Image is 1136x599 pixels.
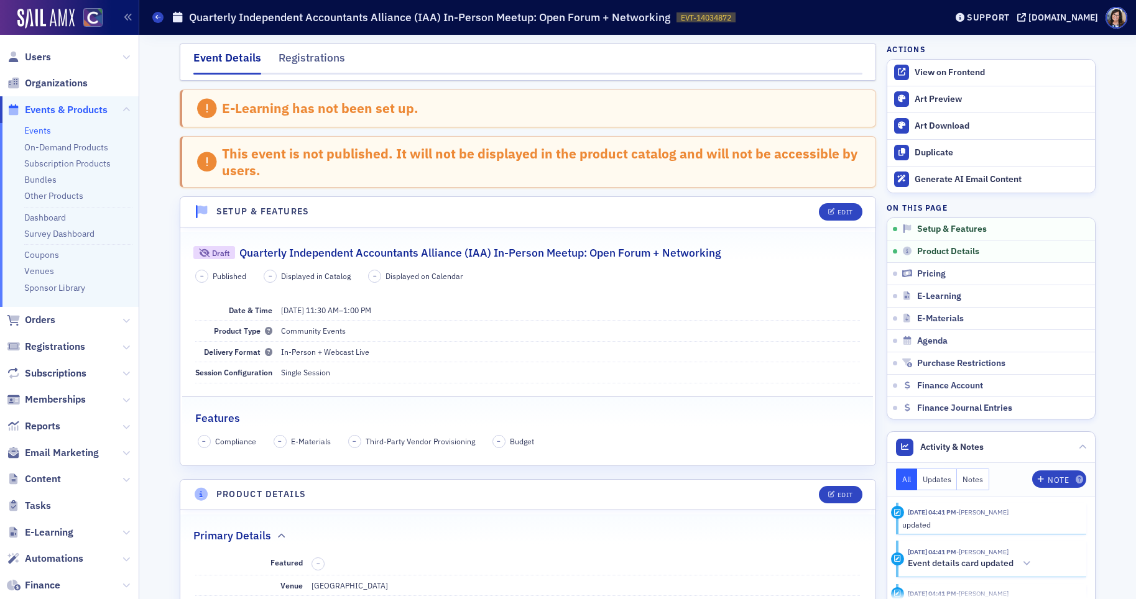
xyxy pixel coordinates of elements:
[216,205,310,218] h4: Setup & Features
[25,578,60,592] span: Finance
[920,441,984,454] span: Activity & Notes
[281,347,369,357] span: In-Person + Webcast Live
[373,272,377,280] span: –
[7,103,108,117] a: Events & Products
[1028,12,1098,23] div: [DOMAIN_NAME]
[215,436,256,447] span: Compliance
[838,492,853,498] div: Edit
[25,103,108,117] span: Events & Products
[193,528,271,544] h2: Primary Details
[24,125,51,136] a: Events
[25,367,86,380] span: Subscriptions
[24,174,57,185] a: Bundles
[1048,477,1069,483] div: Note
[25,393,86,406] span: Memberships
[819,486,862,503] button: Edit
[193,246,235,259] div: Draft
[312,580,388,590] span: [GEOGRAPHIC_DATA]
[281,270,351,281] span: Displayed in Catalog
[891,506,904,519] div: Update
[917,358,1005,369] span: Purchase Restrictions
[270,557,303,567] span: Featured
[891,552,904,565] div: Activity
[25,419,60,433] span: Reports
[353,437,356,446] span: –
[213,270,246,281] span: Published
[902,519,1078,530] div: updated
[887,43,925,55] h4: Actions
[306,305,339,315] time: 11:30 AM
[386,270,463,281] span: Displayed on Calendar
[681,12,731,23] span: EVT-14034872
[343,305,371,315] time: 1:00 PM
[281,305,304,315] span: [DATE]
[917,313,964,324] span: E-Materials
[908,558,1014,569] h5: Event details card updated
[7,419,60,433] a: Reports
[222,100,418,116] div: E-Learning has not been set up.
[281,305,371,315] span: –
[214,326,272,336] span: Product Type
[24,212,66,223] a: Dashboard
[25,499,51,513] span: Tasks
[887,112,1095,139] a: Art Download
[7,526,73,539] a: E-Learning
[1106,7,1127,29] span: Profile
[838,209,853,216] div: Edit
[7,313,55,327] a: Orders
[957,469,989,490] button: Notes
[956,589,1009,598] span: Stacy Svendsen
[917,380,983,391] span: Finance Account
[202,437,206,446] span: –
[195,410,240,426] h2: Features
[204,347,272,357] span: Delivery Format
[7,340,85,354] a: Registrations
[25,446,99,460] span: Email Marketing
[887,202,1096,213] h4: On this page
[917,403,1012,414] span: Finance Journal Entries
[956,547,1009,556] span: Stacy Svendsen
[917,291,961,302] span: E-Learning
[24,190,83,201] a: Other Products
[75,8,103,29] a: View Homepage
[212,250,229,257] div: Draft
[25,76,88,90] span: Organizations
[7,578,60,592] a: Finance
[7,472,61,486] a: Content
[83,8,103,27] img: SailAMX
[915,94,1089,105] div: Art Preview
[17,9,75,29] img: SailAMX
[366,436,475,447] span: Third-Party Vendor Provisioning
[278,437,282,446] span: –
[7,50,51,64] a: Users
[291,436,331,447] span: E-Materials
[24,282,85,293] a: Sponsor Library
[887,86,1095,112] a: Art Preview
[956,508,1009,516] span: Stacy Svendsen
[25,50,51,64] span: Users
[915,147,1089,158] div: Duplicate
[25,340,85,354] span: Registrations
[316,559,320,568] span: –
[24,228,95,239] a: Survey Dashboard
[7,499,51,513] a: Tasks
[195,367,272,377] span: Session Configuration
[887,60,1095,86] a: View on Frontend
[229,305,272,315] span: Date & Time
[908,508,956,516] time: 9/23/2025 04:41 PM
[24,142,108,153] a: On-Demand Products
[887,166,1095,193] button: Generate AI Email Content
[25,526,73,539] span: E-Learning
[497,437,501,446] span: –
[7,446,99,460] a: Email Marketing
[896,469,917,490] button: All
[269,272,272,280] span: –
[25,313,55,327] span: Orders
[281,367,330,377] span: Single Session
[7,552,83,565] a: Automations
[189,10,670,25] h1: Quarterly Independent Accountants Alliance (IAA) In-Person Meetup: Open Forum + Networking
[200,272,204,280] span: –
[1017,13,1102,22] button: [DOMAIN_NAME]
[280,580,303,590] span: Venue
[887,139,1095,166] button: Duplicate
